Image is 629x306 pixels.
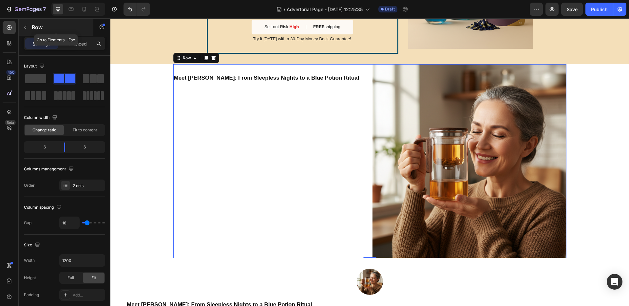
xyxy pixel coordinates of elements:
div: Row [71,37,82,43]
button: Save [561,3,583,16]
div: Height [24,275,36,281]
div: Undo/Redo [124,3,150,16]
div: Publish [591,6,607,13]
input: Auto [60,255,105,266]
span: Change ratio [32,127,56,133]
div: Padding [24,292,39,298]
div: Size [24,241,41,250]
strong: Meet [PERSON_NAME]: From Sleepless Nights to a Blue Potion Ritual [16,283,202,289]
iframe: Design area [110,18,629,306]
input: Auto [60,217,79,229]
div: Columns management [24,165,75,174]
div: Column width [24,113,59,122]
span: / [284,6,285,13]
button: 7 [3,3,49,16]
div: 450 [6,70,16,75]
div: Width [24,258,35,263]
div: 2 cols [73,183,104,189]
span: Save [567,7,578,12]
div: Column spacing [24,203,63,212]
span: Draft [385,6,395,12]
button: Publish [585,3,613,16]
div: Open Intercom Messenger [607,274,622,290]
div: Gap [24,220,31,226]
img: gempages_535254721074562068-90079e35-e525-49c9-9bbe-9d36cad630d2.png [246,250,273,277]
p: Advanced [65,40,87,47]
div: 6 [70,143,104,152]
div: 6 [25,143,59,152]
span: Fit [91,275,96,281]
p: 7 [43,5,46,13]
span: Full [67,275,74,281]
p: Settings [32,40,51,47]
span: Advertorial Page - [DATE] 12:25:35 [287,6,363,13]
img: gempages_535254721074562068-90079e35-e525-49c9-9bbe-9d36cad630d2.png [262,46,456,240]
div: Add... [73,292,104,298]
div: Beta [5,120,16,125]
div: Layout [24,62,46,71]
p: Row [32,23,87,31]
span: Fit to content [73,127,97,133]
div: Order [24,182,35,188]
